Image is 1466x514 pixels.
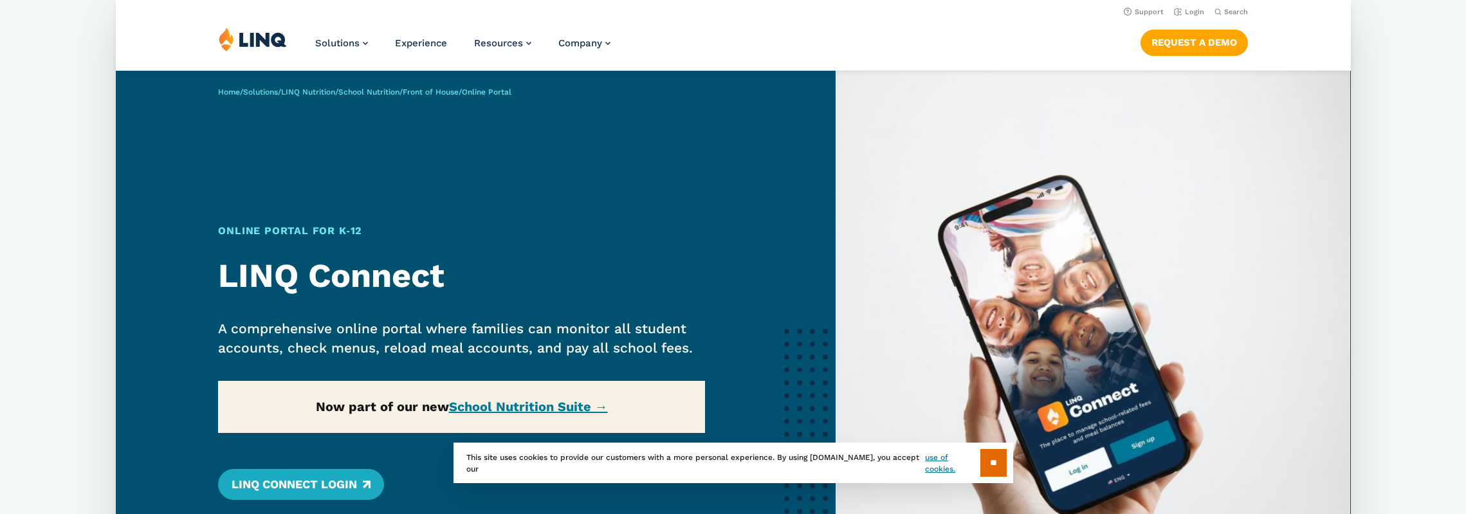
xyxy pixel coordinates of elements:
[243,87,278,96] a: Solutions
[219,27,287,51] img: LINQ | K‑12 Software
[218,87,240,96] a: Home
[1140,27,1247,55] nav: Button Navigation
[1173,8,1204,16] a: Login
[218,87,511,96] span: / / / / /
[218,319,705,358] p: A comprehensive online portal where families can monitor all student accounts, check menus, reloa...
[1223,8,1247,16] span: Search
[218,256,444,295] strong: LINQ Connect
[558,37,610,49] a: Company
[315,37,360,49] span: Solutions
[218,223,705,239] h1: Online Portal for K‑12
[315,37,368,49] a: Solutions
[1123,8,1163,16] a: Support
[403,87,459,96] a: Front of House
[1214,7,1247,17] button: Open Search Bar
[316,399,608,414] strong: Now part of our new
[558,37,602,49] span: Company
[474,37,531,49] a: Resources
[116,4,1351,18] nav: Utility Navigation
[454,443,1013,483] div: This site uses cookies to provide our customers with a more personal experience. By using [DOMAIN...
[462,87,511,96] span: Online Portal
[395,37,447,49] a: Experience
[338,87,399,96] a: School Nutrition
[449,399,608,414] a: School Nutrition Suite →
[1140,30,1247,55] a: Request a Demo
[315,27,610,69] nav: Primary Navigation
[281,87,335,96] a: LINQ Nutrition
[925,452,980,475] a: use of cookies.
[474,37,523,49] span: Resources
